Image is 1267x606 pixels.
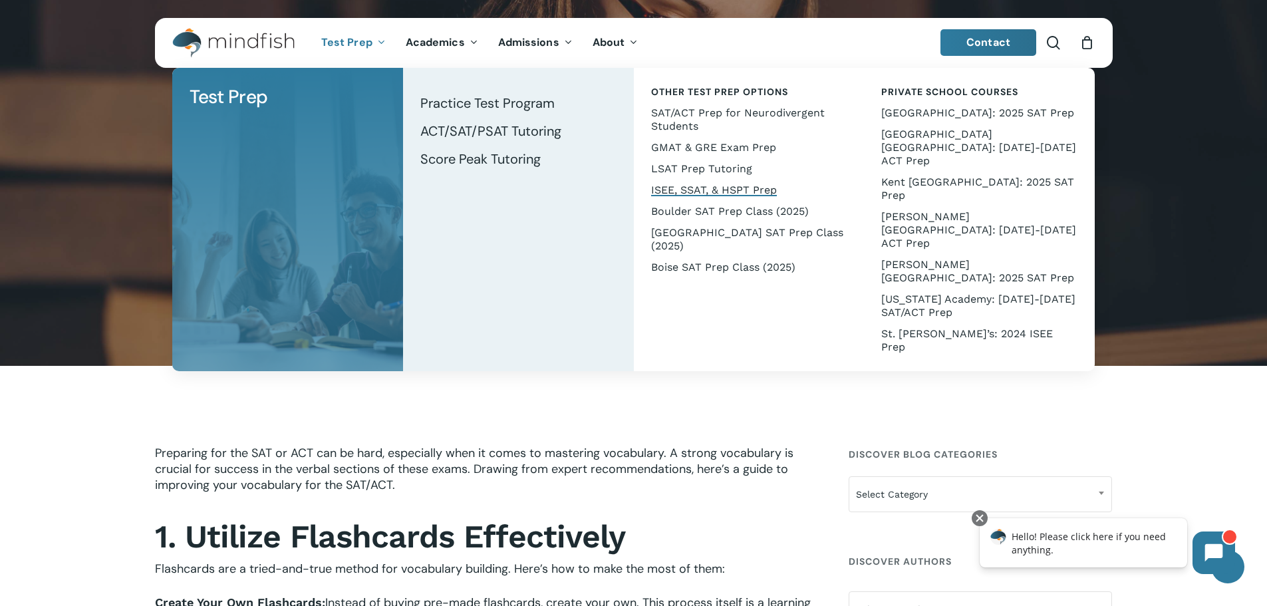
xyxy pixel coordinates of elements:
[155,561,725,577] span: Flashcards are a tried-and-true method for vocabulary building. Here’s how to make the most of them:
[849,476,1112,512] span: Select Category
[877,289,1081,323] a: [US_STATE] Academy: [DATE]-[DATE] SAT/ACT Prep
[881,210,1076,249] span: [PERSON_NAME][GEOGRAPHIC_DATA]: [DATE]-[DATE] ACT Prep
[155,18,1113,68] header: Main Menu
[647,222,851,257] a: [GEOGRAPHIC_DATA] SAT Prep Class (2025)
[155,518,625,555] strong: 1. Utilize Flashcards Effectively
[498,35,559,49] span: Admissions
[647,257,851,278] a: Boise SAT Prep Class (2025)
[849,480,1111,508] span: Select Category
[877,254,1081,289] a: [PERSON_NAME][GEOGRAPHIC_DATA]: 2025 SAT Prep
[881,258,1074,284] span: [PERSON_NAME][GEOGRAPHIC_DATA]: 2025 SAT Prep
[321,35,372,49] span: Test Prep
[881,128,1076,167] span: [GEOGRAPHIC_DATA] [GEOGRAPHIC_DATA]: [DATE]-[DATE] ACT Prep
[651,261,795,273] span: Boise SAT Prep Class (2025)
[877,206,1081,254] a: [PERSON_NAME][GEOGRAPHIC_DATA]: [DATE]-[DATE] ACT Prep
[877,172,1081,206] a: Kent [GEOGRAPHIC_DATA]: 2025 SAT Prep
[881,106,1074,119] span: [GEOGRAPHIC_DATA]: 2025 SAT Prep
[651,141,776,154] span: GMAT & GRE Exam Prep
[396,37,488,49] a: Academics
[416,145,621,173] a: Score Peak Tutoring
[420,94,555,112] span: Practice Test Program
[881,86,1018,98] span: Private School Courses
[311,37,396,49] a: Test Prep
[966,508,1248,587] iframe: Chatbot
[416,89,621,117] a: Practice Test Program
[488,37,583,49] a: Admissions
[311,18,648,68] nav: Main Menu
[849,442,1112,466] h4: Discover Blog Categories
[877,81,1081,102] a: Private School Courses
[940,29,1036,56] a: Contact
[155,445,793,493] span: Preparing for the SAT or ACT can be hard, especially when it comes to mastering vocabulary. A str...
[877,102,1081,124] a: [GEOGRAPHIC_DATA]: 2025 SAT Prep
[966,35,1010,49] span: Contact
[420,122,561,140] span: ACT/SAT/PSAT Tutoring
[647,180,851,201] a: ISEE, SSAT, & HSPT Prep
[651,162,752,175] span: LSAT Prep Tutoring
[190,84,268,109] span: Test Prep
[416,117,621,145] a: ACT/SAT/PSAT Tutoring
[881,293,1075,319] span: [US_STATE] Academy: [DATE]-[DATE] SAT/ACT Prep
[420,150,541,168] span: Score Peak Tutoring
[593,35,625,49] span: About
[877,323,1081,358] a: St. [PERSON_NAME]’s: 2024 ISEE Prep
[881,176,1074,202] span: Kent [GEOGRAPHIC_DATA]: 2025 SAT Prep
[651,226,843,252] span: [GEOGRAPHIC_DATA] SAT Prep Class (2025)
[647,137,851,158] a: GMAT & GRE Exam Prep
[877,124,1081,172] a: [GEOGRAPHIC_DATA] [GEOGRAPHIC_DATA]: [DATE]-[DATE] ACT Prep
[406,35,465,49] span: Academics
[1080,35,1095,50] a: Cart
[651,184,777,196] span: ISEE, SSAT, & HSPT Prep
[881,327,1053,353] span: St. [PERSON_NAME]’s: 2024 ISEE Prep
[647,201,851,222] a: Boulder SAT Prep Class (2025)
[651,205,809,218] span: Boulder SAT Prep Class (2025)
[647,158,851,180] a: LSAT Prep Tutoring
[651,86,788,98] span: Other Test Prep Options
[647,81,851,102] a: Other Test Prep Options
[849,549,1112,573] h4: Discover Authors
[651,106,825,132] span: SAT/ACT Prep for Neurodivergent Students
[647,102,851,137] a: SAT/ACT Prep for Neurodivergent Students
[186,81,390,113] a: Test Prep
[583,37,648,49] a: About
